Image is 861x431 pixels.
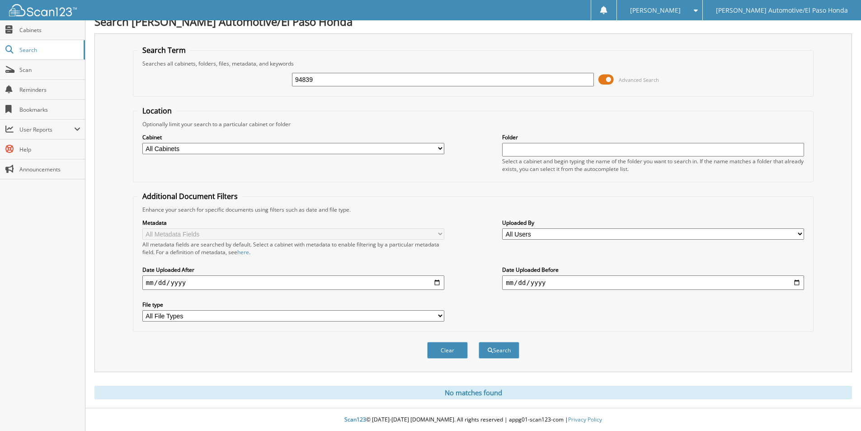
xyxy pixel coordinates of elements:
[138,106,176,116] legend: Location
[19,26,80,34] span: Cabinets
[142,266,444,274] label: Date Uploaded After
[138,206,809,213] div: Enhance your search for specific documents using filters such as date and file type.
[344,416,366,423] span: Scan123
[19,126,74,133] span: User Reports
[138,45,190,55] legend: Search Term
[502,266,804,274] label: Date Uploaded Before
[19,106,80,114] span: Bookmarks
[619,76,659,83] span: Advanced Search
[142,301,444,308] label: File type
[142,241,444,256] div: All metadata fields are searched by default. Select a cabinet with metadata to enable filtering b...
[19,86,80,94] span: Reminders
[9,4,77,16] img: scan123-logo-white.svg
[94,386,852,399] div: No matches found
[716,8,848,13] span: [PERSON_NAME] Automotive/El Paso Honda
[568,416,602,423] a: Privacy Policy
[94,14,852,29] h1: Search [PERSON_NAME] Automotive/El Paso Honda
[816,388,861,431] iframe: Chat Widget
[502,133,804,141] label: Folder
[138,120,809,128] div: Optionally limit your search to a particular cabinet or folder
[502,157,804,173] div: Select a cabinet and begin typing the name of the folder you want to search in. If the name match...
[237,248,249,256] a: here
[138,60,809,67] div: Searches all cabinets, folders, files, metadata, and keywords
[502,275,804,290] input: end
[85,409,861,431] div: © [DATE]-[DATE] [DOMAIN_NAME]. All rights reserved | appg01-scan123-com |
[479,342,519,359] button: Search
[19,46,79,54] span: Search
[138,191,242,201] legend: Additional Document Filters
[630,8,681,13] span: [PERSON_NAME]
[19,146,80,153] span: Help
[142,275,444,290] input: start
[142,133,444,141] label: Cabinet
[142,219,444,227] label: Metadata
[19,66,80,74] span: Scan
[502,219,804,227] label: Uploaded By
[19,166,80,173] span: Announcements
[427,342,468,359] button: Clear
